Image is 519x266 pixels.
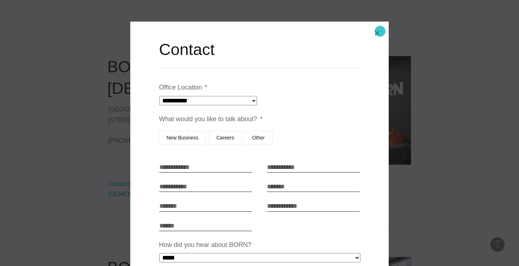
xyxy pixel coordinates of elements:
[209,131,242,145] label: Careers
[159,39,360,60] h2: Contact
[159,131,206,145] label: New Business
[159,241,251,249] label: How did you hear about BORN?
[159,83,207,92] label: Office Location
[245,131,272,145] label: Other
[159,115,262,123] label: What would you like to talk about?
